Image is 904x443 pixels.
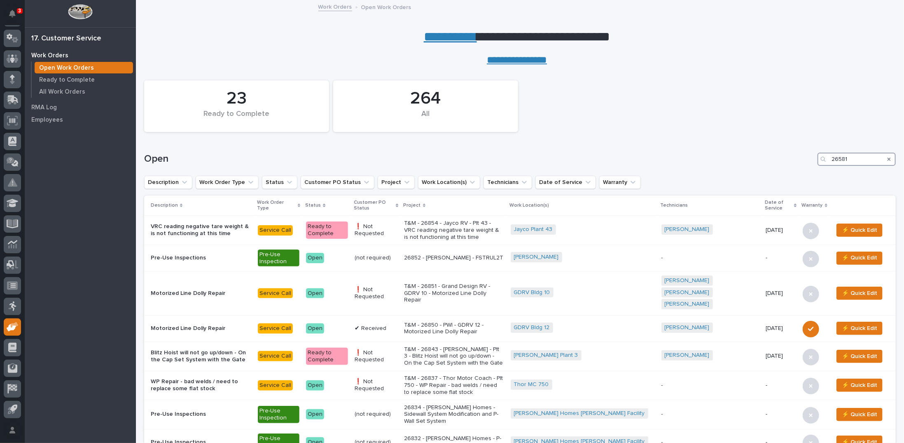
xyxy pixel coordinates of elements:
[25,101,136,113] a: RMA Log
[818,153,896,166] input: Search
[514,289,550,296] a: GDRV Bldg 10
[665,277,710,284] a: [PERSON_NAME]
[258,351,293,361] div: Service Call
[836,350,883,363] button: ⚡ Quick Edit
[535,176,596,189] button: Date of Service
[25,49,136,61] a: Work Orders
[665,301,710,308] a: [PERSON_NAME]
[306,253,324,263] div: Open
[144,271,896,316] tr: Motorized Line Dolly RepairService CallOpen❗ Not RequestedT&M - 26851 - Grand Design RV - GDRV 10...
[39,76,95,84] p: Ready to Complete
[766,227,796,234] p: [DATE]
[318,2,352,11] a: Work Orders
[196,176,259,189] button: Work Order Type
[418,176,480,189] button: Work Location(s)
[836,287,883,300] button: ⚡ Quick Edit
[151,411,251,418] p: Pre-Use Inspections
[306,380,324,391] div: Open
[144,371,896,400] tr: WP Repair - bad welds / need to replace some flat stockService CallOpen❗ Not RequestedT&M - 26837...
[766,290,796,297] p: [DATE]
[599,176,641,189] button: Warranty
[32,74,136,85] a: Ready to Complete
[404,375,504,396] p: T&M - 26837 - Thor Motor Coach - Plt 750 - WP Repair - bad welds / need to replace some flat stock
[151,290,251,297] p: Motorized Line Dolly Repair
[842,410,877,419] span: ⚡ Quick Edit
[665,289,710,296] a: [PERSON_NAME]
[404,254,504,262] p: 26852 - [PERSON_NAME] - FSTRUL2T
[258,323,293,334] div: Service Call
[258,406,299,423] div: Pre-Use Inspection
[514,226,553,233] a: Jayco Plant 43
[144,400,896,429] tr: Pre-Use InspectionsPre-Use InspectionOpen(not required)26834 - [PERSON_NAME] Homes - Sidewall Sys...
[836,252,883,265] button: ⚡ Quick Edit
[766,353,796,360] p: [DATE]
[306,348,348,365] div: Ready to Complete
[151,223,251,237] p: VRC reading negative tare weight & is not functioning at this time
[144,153,814,165] h1: Open
[355,325,398,332] p: ✔ Received
[355,411,398,418] p: (not required)
[766,411,796,418] p: -
[514,381,549,388] a: Thor MC 750
[306,288,324,299] div: Open
[661,254,759,262] p: -
[355,286,398,300] p: ❗ Not Requested
[4,5,21,22] button: Notifications
[31,34,101,43] div: 17. Customer Service
[766,254,796,262] p: -
[836,224,883,237] button: ⚡ Quick Edit
[18,8,21,14] p: 3
[68,4,92,19] img: Workspace Logo
[144,315,896,342] tr: Motorized Line Dolly RepairService CallOpen✔ ReceivedT&M - 26850 - PWI - GDRV 12 - Motorized Line...
[158,110,315,127] div: Ready to Complete
[378,176,415,189] button: Project
[665,226,710,233] a: [PERSON_NAME]
[766,325,796,332] p: [DATE]
[842,225,877,235] span: ⚡ Quick Edit
[258,288,293,299] div: Service Call
[305,201,321,210] p: Status
[355,223,398,237] p: ❗ Not Requested
[514,254,559,261] a: [PERSON_NAME]
[836,322,883,335] button: ⚡ Quick Edit
[10,10,21,23] div: Notifications3
[510,201,549,210] p: Work Location(s)
[144,216,896,245] tr: VRC reading negative tare weight & is not functioning at this timeService CallReady to Complete❗ ...
[158,88,315,109] div: 23
[842,380,877,390] span: ⚡ Quick Edit
[355,349,398,363] p: ❗ Not Requested
[258,380,293,391] div: Service Call
[151,378,251,392] p: WP Repair - bad welds / need to replace some flat stock
[151,254,251,262] p: Pre-Use Inspections
[361,2,411,11] p: Open Work Orders
[842,351,877,361] span: ⚡ Quick Edit
[151,349,251,363] p: Blitz Hoist will not go up/down - On the Cap Set System with the Gate
[354,198,394,213] p: Customer PO Status
[32,62,136,73] a: Open Work Orders
[765,198,792,213] p: Date of Service
[306,409,324,419] div: Open
[836,379,883,392] button: ⚡ Quick Edit
[665,352,710,359] a: [PERSON_NAME]
[661,411,759,418] p: -
[355,378,398,392] p: ❗ Not Requested
[258,225,293,236] div: Service Call
[39,64,94,72] p: Open Work Orders
[151,325,251,332] p: Motorized Line Dolly Repair
[301,176,374,189] button: Customer PO Status
[31,52,68,59] p: Work Orders
[514,352,578,359] a: [PERSON_NAME] Plant 3
[404,322,504,336] p: T&M - 26850 - PWI - GDRV 12 - Motorized Line Dolly Repair
[661,382,759,389] p: -
[306,323,324,334] div: Open
[404,346,504,367] p: T&M - 26843 - [PERSON_NAME] - Plt 3 - Blitz Hoist will not go up/down - On the Cap Set System wit...
[306,221,348,239] div: Ready to Complete
[262,176,297,189] button: Status
[32,86,136,97] a: All Work Orders
[151,201,178,210] p: Description
[258,250,299,267] div: Pre-Use Inspection
[842,253,877,263] span: ⚡ Quick Edit
[514,410,645,417] a: [PERSON_NAME] Homes [PERSON_NAME] Facility
[514,324,550,331] a: GDRV Bldg 12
